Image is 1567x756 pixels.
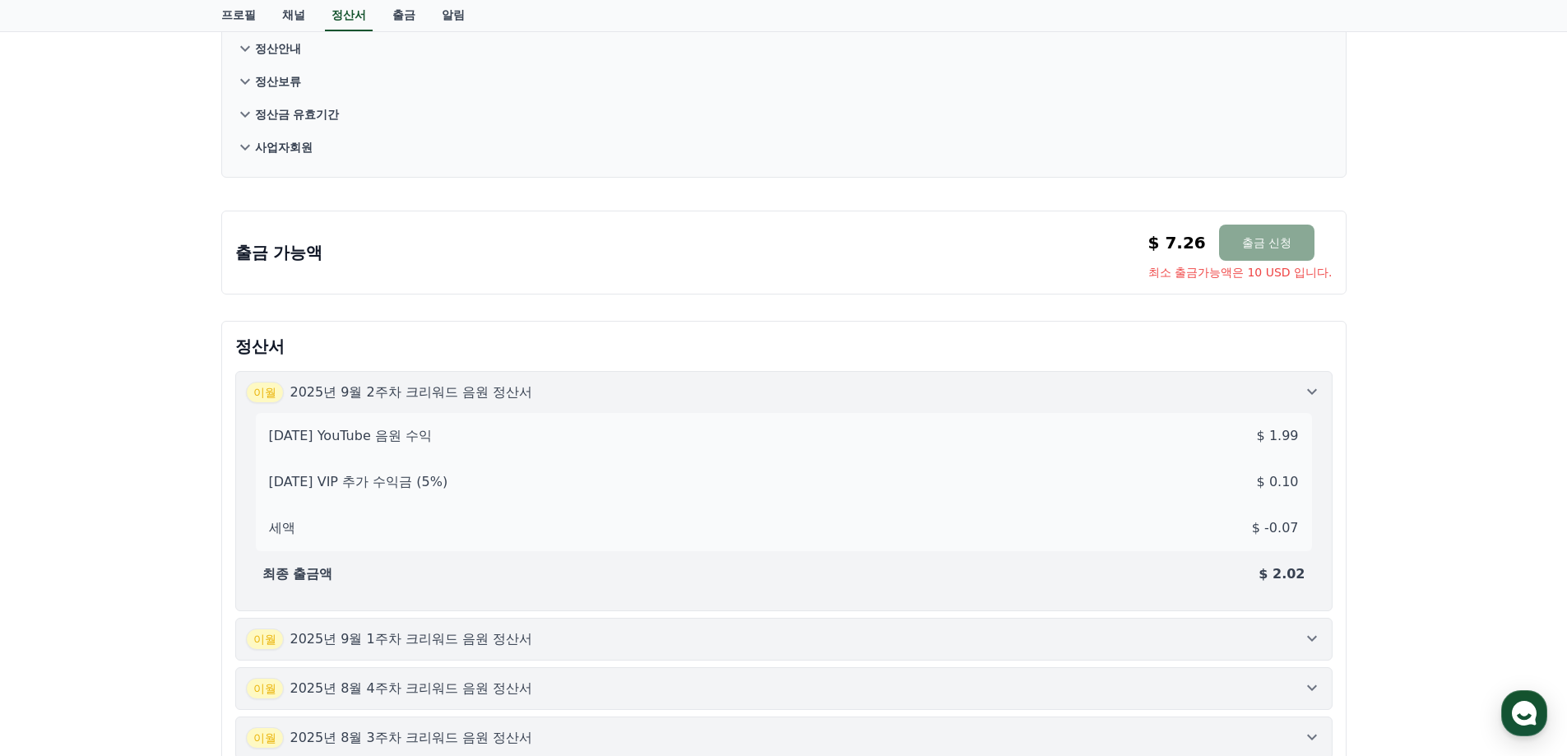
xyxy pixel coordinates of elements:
[255,40,301,57] p: 정산안내
[269,426,432,446] p: [DATE] YouTube 음원 수익
[1257,472,1299,492] p: $ 0.10
[254,546,274,559] span: 설정
[109,522,212,563] a: 대화
[235,65,1333,98] button: 정산보류
[235,335,1333,358] p: 정산서
[1252,518,1299,538] p: $ -0.07
[235,131,1333,164] button: 사업자회원
[1148,264,1333,281] span: 최소 출금가능액은 10 USD 입니다.
[246,678,284,699] span: 이월
[1259,564,1305,584] p: $ 2.02
[246,382,284,403] span: 이월
[269,472,448,492] p: [DATE] VIP 추가 수익금 (5%)
[235,371,1333,611] button: 이월 2025년 9월 2주차 크리워드 음원 정산서 [DATE] YouTube 음원 수익 $ 1.99[DATE] VIP 추가 수익금 (5%) $ 0.10 세액 $ -0.07 최...
[235,32,1333,65] button: 정산안내
[290,383,533,402] p: 2025년 9월 2주차 크리워드 음원 정산서
[255,106,340,123] p: 정산금 유효기간
[246,727,284,749] span: 이월
[255,73,301,90] p: 정산보류
[290,629,533,649] p: 2025년 9월 1주차 크리워드 음원 정산서
[255,139,313,155] p: 사업자회원
[5,522,109,563] a: 홈
[235,618,1333,661] button: 이월 2025년 9월 1주차 크리워드 음원 정산서
[52,546,62,559] span: 홈
[1257,426,1299,446] p: $ 1.99
[151,547,170,560] span: 대화
[235,241,323,264] p: 출금 가능액
[290,728,533,748] p: 2025년 8월 3주차 크리워드 음원 정산서
[212,522,316,563] a: 설정
[290,679,533,698] p: 2025년 8월 4주차 크리워드 음원 정산서
[1148,231,1206,254] p: $ 7.26
[1219,225,1314,261] button: 출금 신청
[269,518,295,538] p: 세액
[246,628,284,650] span: 이월
[235,98,1333,131] button: 정산금 유효기간
[262,564,333,584] p: 최종 출금액
[235,667,1333,710] button: 이월 2025년 8월 4주차 크리워드 음원 정산서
